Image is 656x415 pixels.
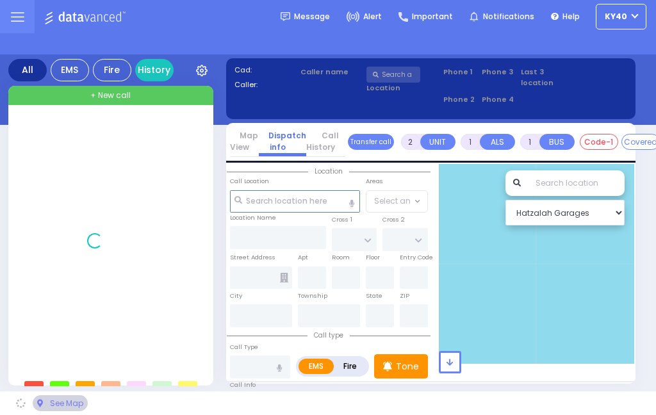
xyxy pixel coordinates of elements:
span: Help [562,11,580,22]
a: Dispatch info [259,130,306,152]
input: Search a contact [366,67,420,83]
label: Last 3 location [521,67,574,88]
span: Select an area [374,195,431,207]
label: Fire [333,359,367,374]
span: Phone 2 [443,94,478,105]
label: Cad: [234,65,297,76]
button: UNIT [420,134,455,150]
label: Township [298,291,327,300]
button: Code-1 [580,134,618,150]
div: EMS [51,59,89,81]
label: Caller name [300,67,363,77]
span: Other building occupants [280,273,288,282]
div: See map [33,395,88,411]
label: Room [332,253,350,262]
span: Notifications [483,11,534,22]
label: City [230,291,242,300]
span: Call type [307,330,350,340]
label: EMS [299,359,334,374]
span: Phone 1 [443,67,478,77]
span: Phone 4 [482,94,516,105]
label: Areas [366,177,383,186]
span: + New call [90,90,131,101]
label: Cross 1 [332,215,352,224]
label: Call Info [230,380,256,389]
span: Alert [363,11,382,22]
label: Street Address [230,253,275,262]
label: State [366,291,382,300]
a: History [135,59,174,81]
div: Fire [93,59,131,81]
label: Call Type [230,343,258,352]
input: Search location [528,170,625,196]
p: Tone [396,360,419,373]
a: Call History [306,130,345,152]
div: All [8,59,47,81]
input: Search location here [230,190,360,213]
label: Entry Code [400,253,433,262]
button: ALS [480,134,515,150]
label: Call Location [230,177,269,186]
button: Transfer call [348,134,394,150]
label: Floor [366,253,380,262]
span: Important [412,11,453,22]
button: KY40 [596,4,646,29]
span: Phone 3 [482,67,516,77]
a: Map View [230,130,259,152]
img: message.svg [281,12,290,22]
label: Caller: [234,79,297,90]
label: Cross 2 [382,215,405,224]
label: Apt [298,253,308,262]
label: Location Name [230,213,276,222]
label: ZIP [400,291,409,300]
span: KY40 [605,11,627,22]
span: Message [294,11,330,22]
button: BUS [539,134,575,150]
label: Location [366,83,439,94]
span: Location [308,167,349,176]
img: Logo [44,9,129,25]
